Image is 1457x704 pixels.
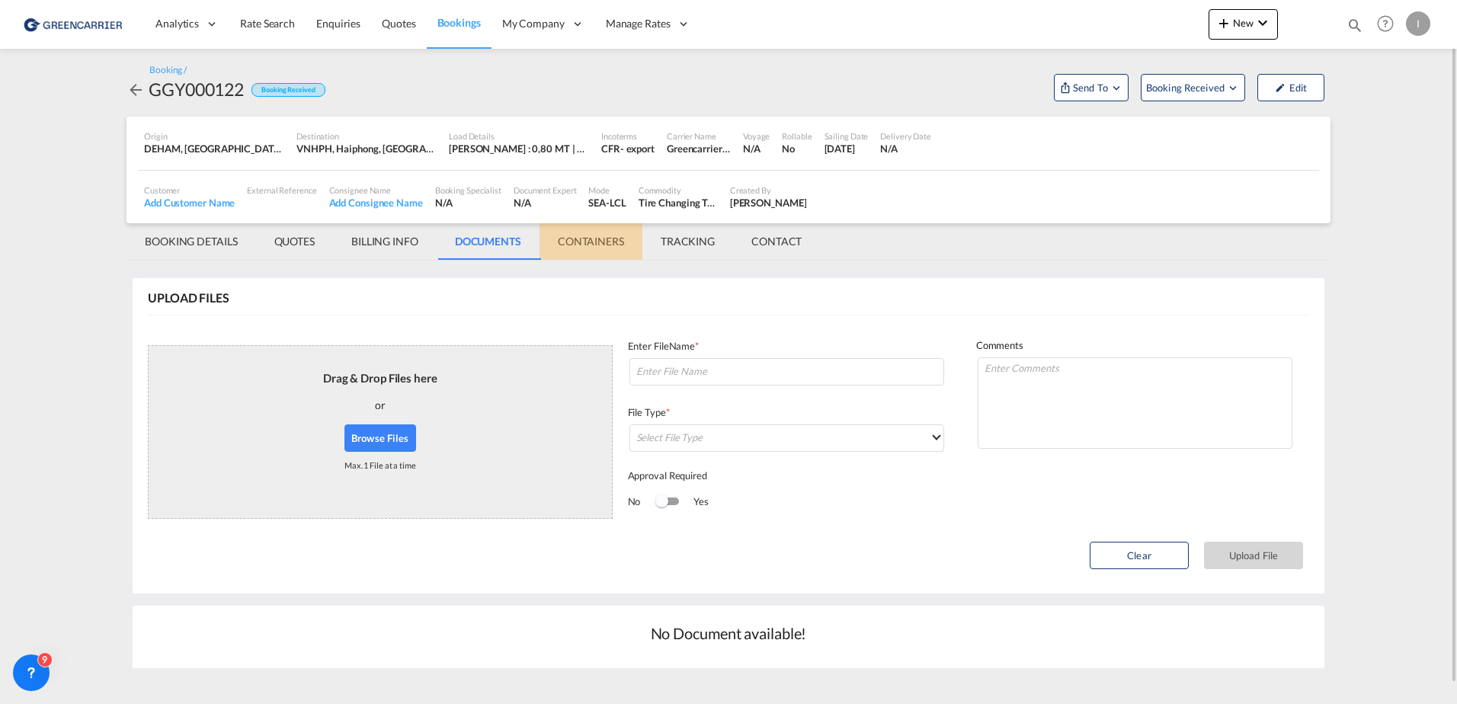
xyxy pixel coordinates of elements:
[655,491,678,514] md-switch: Switch 1
[628,469,946,486] div: Approval Required
[743,130,770,142] div: Voyage
[144,142,284,155] div: DEHAM, Hamburg, Germany, Western Europe, Europe
[144,184,235,196] div: Customer
[148,290,229,306] div: UPLOAD FILES
[782,142,812,155] div: No
[323,370,437,386] div: Drag & Drop Files here
[502,16,565,31] span: My Company
[329,184,423,196] div: Consignee Name
[606,16,671,31] span: Manage Rates
[667,142,731,155] div: Greencarrier Consolidators
[730,184,807,196] div: Created By
[1054,74,1129,101] button: Open demo menu
[629,424,944,452] md-select: Select File Type
[149,77,244,101] div: GGY000122
[1090,542,1189,569] button: Clear
[1347,17,1363,34] md-icon: icon-magnify
[1141,74,1245,101] button: Open demo menu
[601,130,655,142] div: Incoterms
[678,494,709,508] span: Yes
[642,223,733,260] md-tab-item: TRACKING
[667,130,731,142] div: Carrier Name
[628,339,946,357] div: Enter FileName
[23,7,126,41] img: 1378a7308afe11ef83610d9e779c6b34.png
[620,142,655,155] div: - export
[880,142,931,155] div: N/A
[1406,11,1430,36] div: I
[144,196,235,210] div: Add Customer Name
[344,424,416,452] button: Browse Files
[639,184,718,196] div: Commodity
[1204,542,1303,569] button: Upload File
[601,142,620,155] div: CFR
[149,64,187,77] div: Booking /
[144,130,284,142] div: Origin
[540,223,642,260] md-tab-item: CONTAINERS
[743,142,770,155] div: N/A
[1257,74,1324,101] button: icon-pencilEdit
[449,142,589,155] div: [PERSON_NAME] : 0,80 MT | Volumetric Wt : 1,92 CBM | Chargeable Wt : 1,92 W/M
[240,17,295,30] span: Rate Search
[1347,17,1363,40] div: icon-magnify
[437,16,481,29] span: Bookings
[628,494,656,508] span: No
[435,196,501,210] div: N/A
[651,622,807,644] h2: No Document available!
[126,77,149,101] div: icon-arrow-left
[1275,82,1286,93] md-icon: icon-pencil
[375,386,386,424] div: or
[316,17,360,30] span: Enquiries
[825,130,869,142] div: Sailing Date
[126,223,820,260] md-pagination-wrapper: Use the left and right arrow keys to navigate between tabs
[382,17,415,30] span: Quotes
[296,142,437,155] div: VNHPH, Haiphong, Viet Nam, South East Asia, Asia Pacific
[437,223,540,260] md-tab-item: DOCUMENTS
[449,130,589,142] div: Load Details
[1146,80,1226,95] span: Booking Received
[880,130,931,142] div: Delivery Date
[514,184,577,196] div: Document Expert
[1372,11,1406,38] div: Help
[126,223,256,260] md-tab-item: BOOKING DETAILS
[628,405,946,423] div: File Type
[251,83,325,98] div: Booking Received
[514,196,577,210] div: N/A
[588,196,626,210] div: SEA-LCL
[155,16,199,31] span: Analytics
[733,223,820,260] md-tab-item: CONTACT
[825,142,869,155] div: 30 Sep 2025
[588,184,626,196] div: Mode
[629,358,944,386] input: Enter File Name
[1209,9,1278,40] button: icon-plus 400-fgNewicon-chevron-down
[1215,17,1272,29] span: New
[126,81,145,99] md-icon: icon-arrow-left
[296,130,437,142] div: Destination
[976,338,1294,356] div: Comments
[1071,80,1110,95] span: Send To
[256,223,333,260] md-tab-item: QUOTES
[333,223,437,260] md-tab-item: BILLING INFO
[329,196,423,210] div: Add Consignee Name
[1254,14,1272,32] md-icon: icon-chevron-down
[1372,11,1398,37] span: Help
[639,196,718,210] div: Tire Changing Tools and Accessories: Lug Wrenches, Tire Gauges, Tire Mounting Lubricant, Tire Pum...
[15,15,348,31] body: Editor, editor6
[344,452,416,478] div: Max. 1 File at a time
[730,196,807,210] div: Philip Barreiro
[782,130,812,142] div: Rollable
[1215,14,1233,32] md-icon: icon-plus 400-fg
[435,184,501,196] div: Booking Specialist
[247,184,316,196] div: External Reference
